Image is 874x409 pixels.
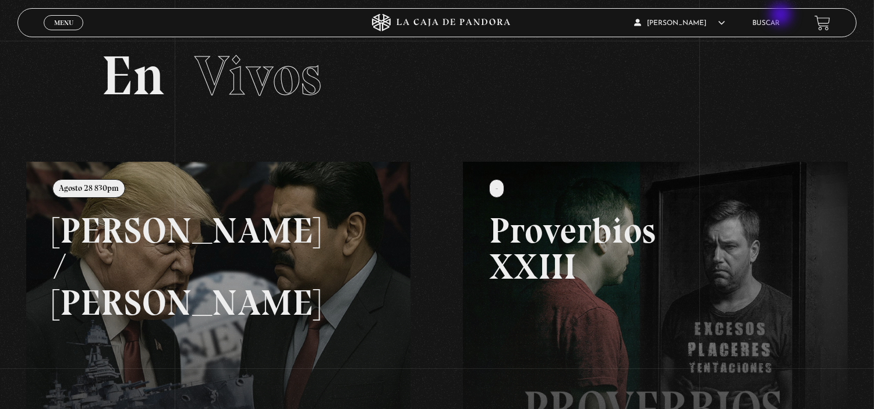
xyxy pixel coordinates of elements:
span: Cerrar [50,29,77,37]
span: Vivos [194,42,321,109]
a: Buscar [752,20,780,27]
h2: En [101,48,773,104]
span: [PERSON_NAME] [634,20,725,27]
a: View your shopping cart [815,15,830,31]
span: Menu [54,19,73,26]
